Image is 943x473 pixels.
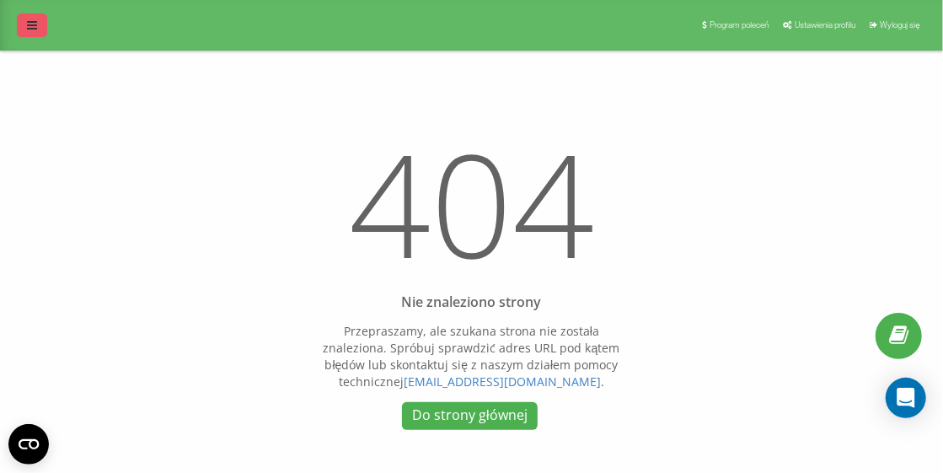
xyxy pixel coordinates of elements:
[315,323,629,390] p: Przepraszamy, ale szukana strona nie została znaleziona. Spróbuj sprawdzić adres URL pod kątem bł...
[710,20,769,30] span: Program poleceń
[404,374,601,390] a: [EMAIL_ADDRESS][DOMAIN_NAME]
[796,20,856,30] span: Ustawienia profilu
[881,20,920,30] span: Wyloguj się
[886,378,926,418] div: Open Intercom Messenger
[8,424,49,465] button: Open CMP widget
[315,294,629,310] div: Nie znaleziono strony
[315,110,629,311] h1: 404
[402,402,538,430] a: Do strony głównej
